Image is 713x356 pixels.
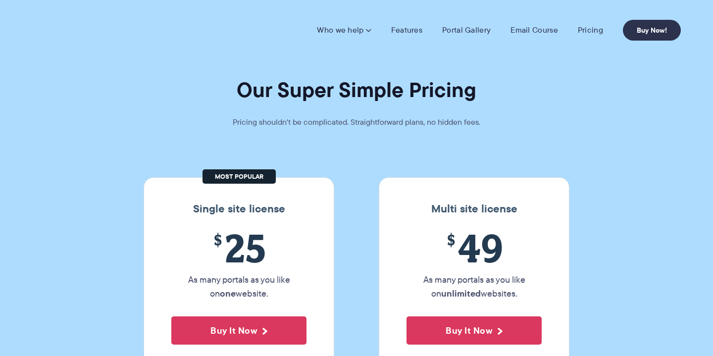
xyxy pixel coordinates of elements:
a: Who we help [317,25,371,35]
p: As many portals as you like on websites. [407,273,542,301]
p: As many portals as you like on website. [171,273,306,301]
button: Buy It Now [407,316,542,345]
a: Features [391,25,422,35]
a: Pricing [578,25,603,35]
strong: unlimited [441,287,481,300]
span: 49 [407,225,542,270]
a: Buy Now! [623,20,681,41]
h3: Single site license [154,203,324,215]
span: 25 [171,225,306,270]
strong: one [220,287,236,300]
p: Pricing shouldn't be complicated. Straightforward plans, no hidden fees. [208,115,505,129]
h3: Multi site license [389,203,559,215]
a: Portal Gallery [442,25,491,35]
a: Email Course [510,25,558,35]
button: Buy It Now [171,316,306,345]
